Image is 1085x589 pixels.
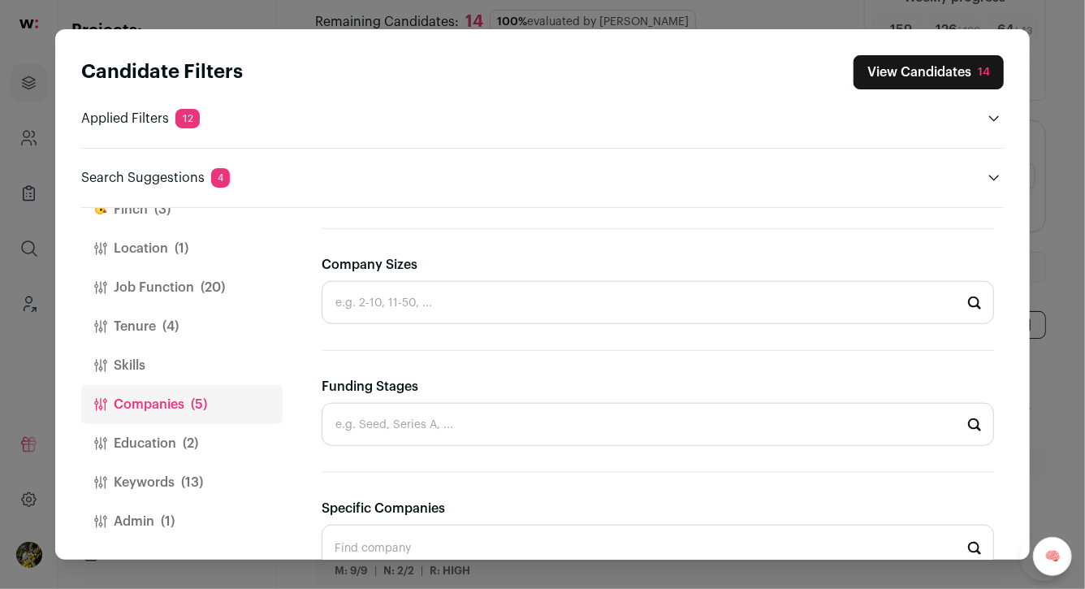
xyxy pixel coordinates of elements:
[322,403,994,446] input: e.g. Seed, Series A, ...
[81,63,243,82] strong: Candidate Filters
[81,307,283,346] button: Tenure(4)
[183,434,198,453] span: (2)
[175,109,200,128] span: 12
[854,55,1004,89] button: Close search preferences
[211,168,230,188] span: 4
[81,385,283,424] button: Companies(5)
[984,109,1004,128] button: Open applied filters
[175,239,188,258] span: (1)
[201,278,225,297] span: (20)
[81,502,283,541] button: Admin(1)
[162,317,179,336] span: (4)
[81,268,283,307] button: Job Function(20)
[161,512,175,531] span: (1)
[322,525,994,571] input: Start typing...
[322,255,417,275] label: Company Sizes
[81,229,283,268] button: Location(1)
[322,281,994,324] input: e.g. 2-10, 11-50, ...
[81,190,283,229] button: Finch(3)
[322,499,445,518] label: Specific Companies
[81,168,230,188] p: Search Suggestions
[81,463,283,502] button: Keywords(13)
[322,377,418,396] label: Funding Stages
[191,395,207,414] span: (5)
[154,200,171,219] span: (3)
[81,109,200,128] p: Applied Filters
[978,64,990,80] div: 14
[181,473,203,492] span: (13)
[1020,532,1069,581] iframe: Help Scout Beacon - Open
[81,346,283,385] button: Skills
[81,424,283,463] button: Education(2)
